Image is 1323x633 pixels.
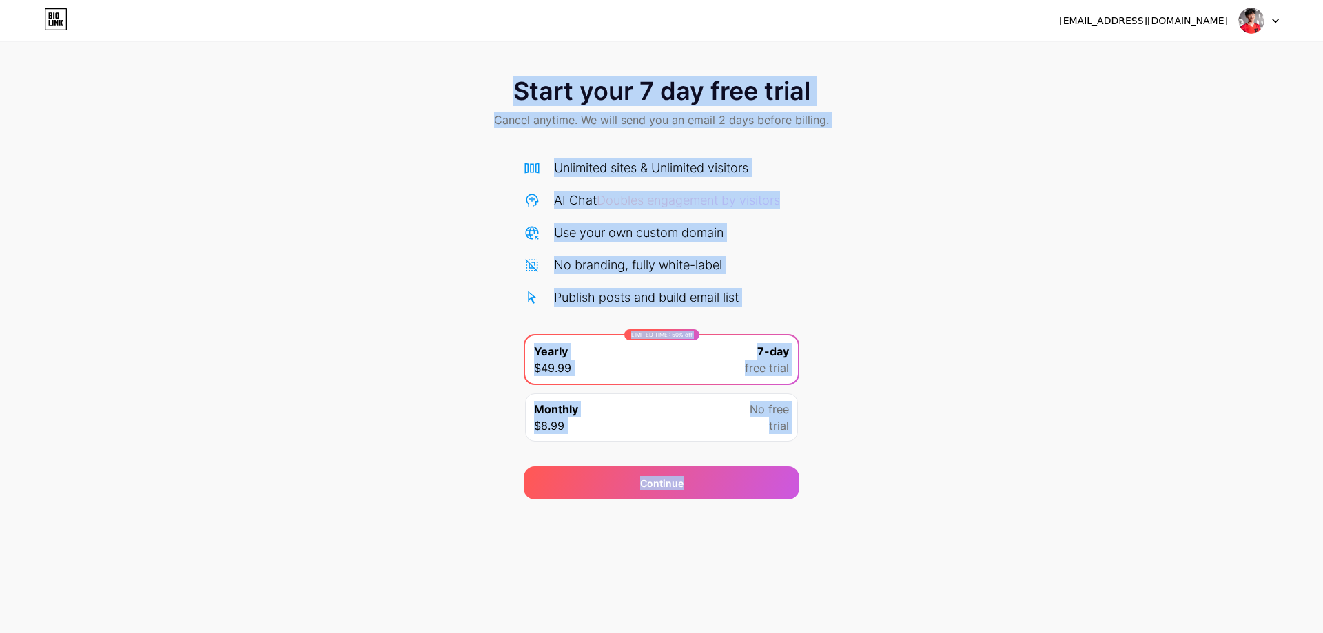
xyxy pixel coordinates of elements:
[534,417,564,434] span: $8.99
[757,343,789,360] span: 7-day
[624,329,699,340] div: LIMITED TIME : 50% off
[745,360,789,376] span: free trial
[554,223,724,242] div: Use your own custom domain
[640,476,684,490] div: Continue
[597,193,780,207] span: Doubles engagement by visitors
[554,158,748,177] div: Unlimited sites & Unlimited visitors
[534,401,578,417] span: Monthly
[554,288,739,307] div: Publish posts and build email list
[750,401,789,417] span: No free
[554,191,780,209] div: AI Chat
[769,417,789,434] span: trial
[494,112,829,128] span: Cancel anytime. We will send you an email 2 days before billing.
[1059,14,1228,28] div: [EMAIL_ADDRESS][DOMAIN_NAME]
[534,343,568,360] span: Yearly
[1238,8,1264,34] img: duyhipp0109
[513,77,810,105] span: Start your 7 day free trial
[534,360,571,376] span: $49.99
[554,256,722,274] div: No branding, fully white-label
